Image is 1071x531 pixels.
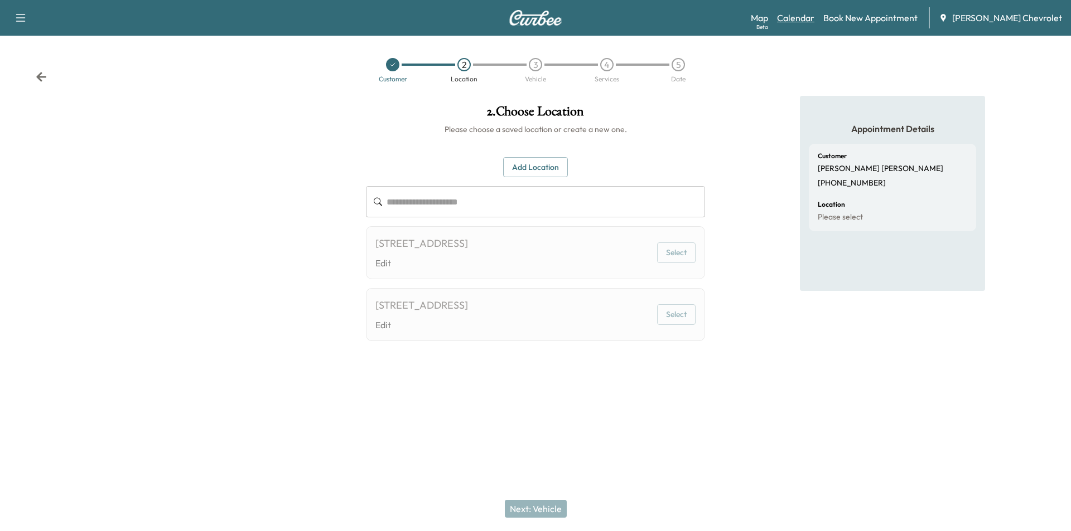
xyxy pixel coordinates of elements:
h1: 2 . Choose Location [366,105,705,124]
div: Customer [379,76,407,82]
div: Services [595,76,619,82]
div: 5 [672,58,685,71]
div: 3 [529,58,542,71]
div: Beta [756,23,768,31]
p: [PHONE_NUMBER] [818,178,886,188]
img: Curbee Logo [509,10,562,26]
p: [PERSON_NAME] [PERSON_NAME] [818,164,943,174]
a: MapBeta [751,11,768,25]
button: Select [657,304,696,325]
div: Date [671,76,686,82]
span: [PERSON_NAME] Chevrolet [952,11,1062,25]
h6: Please choose a saved location or create a new one. [366,124,705,135]
div: Back [36,71,47,82]
h6: Customer [818,153,847,159]
div: Location [451,76,477,82]
p: Please select [818,212,863,222]
div: [STREET_ADDRESS] [375,298,468,313]
h5: Appointment Details [809,123,976,135]
div: Vehicle [525,76,546,82]
a: Edit [375,318,468,332]
div: [STREET_ADDRESS] [375,236,468,251]
div: 2 [457,58,471,71]
a: Calendar [777,11,814,25]
div: 4 [600,58,614,71]
h6: Location [818,201,845,208]
a: Book New Appointment [823,11,918,25]
button: Add Location [503,157,568,178]
button: Select [657,242,696,263]
a: Edit [375,256,468,270]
